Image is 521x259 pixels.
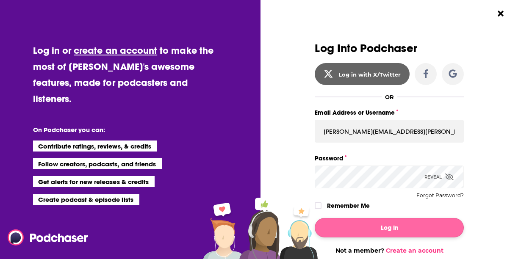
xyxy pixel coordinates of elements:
label: Password [315,153,464,164]
li: Contribute ratings, reviews, & credits [33,141,158,152]
img: Podchaser - Follow, Share and Rate Podcasts [8,229,89,245]
input: Email Address or Username [315,120,464,143]
li: Follow creators, podcasts, and friends [33,158,162,169]
button: Close Button [493,6,509,22]
button: Log In [315,218,464,237]
div: Reveal [424,165,454,188]
label: Email Address or Username [315,107,464,118]
div: OR [385,94,394,100]
button: Forgot Password? [416,193,464,198]
li: Create podcast & episode lists [33,194,139,205]
a: Create an account [386,247,443,254]
label: Remember Me [327,200,370,211]
a: create an account [74,44,157,56]
a: Podchaser - Follow, Share and Rate Podcasts [8,229,82,245]
li: Get alerts for new releases & credits [33,176,155,187]
li: On Podchaser you can: [33,126,202,134]
div: Log in with X/Twitter [338,71,401,78]
div: Not a member? [315,247,464,254]
button: Log in with X/Twitter [315,63,410,85]
h3: Log Into Podchaser [315,42,464,55]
